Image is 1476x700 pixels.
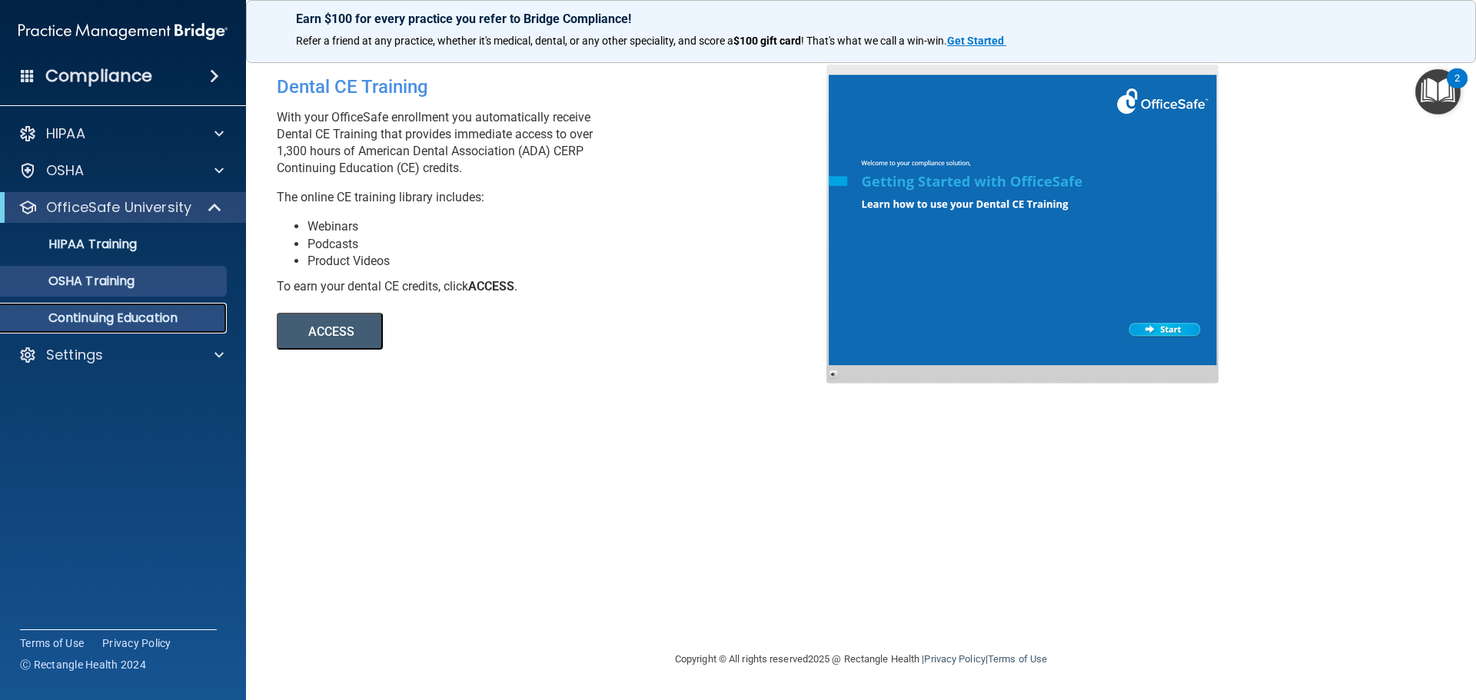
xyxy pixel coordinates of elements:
span: ! That's what we call a win-win. [801,35,947,47]
li: Podcasts [307,236,838,253]
a: ACCESS [277,327,697,338]
p: OfficeSafe University [46,198,191,217]
img: PMB logo [18,16,228,47]
p: The online CE training library includes: [277,189,838,206]
a: Settings [18,346,224,364]
a: HIPAA [18,124,224,143]
p: OSHA [46,161,85,180]
p: HIPAA [46,124,85,143]
p: Earn $100 for every practice you refer to Bridge Compliance! [296,12,1426,26]
span: Ⓒ Rectangle Health 2024 [20,657,146,672]
p: Settings [46,346,103,364]
a: Terms of Use [988,653,1047,665]
strong: $100 gift card [733,35,801,47]
span: Refer a friend at any practice, whether it's medical, dental, or any other speciality, and score a [296,35,733,47]
strong: Get Started [947,35,1004,47]
div: To earn your dental CE credits, click . [277,278,838,295]
a: OSHA [18,161,224,180]
div: 2 [1454,78,1460,98]
div: Copyright © All rights reserved 2025 @ Rectangle Health | | [580,635,1142,684]
p: With your OfficeSafe enrollment you automatically receive Dental CE Training that provides immedi... [277,109,838,177]
p: Continuing Education [10,310,220,326]
a: OfficeSafe University [18,198,223,217]
a: Privacy Policy [924,653,985,665]
h4: Compliance [45,65,152,87]
button: Open Resource Center, 2 new notifications [1415,69,1461,114]
li: Product Videos [307,253,838,270]
b: ACCESS [468,279,514,294]
p: HIPAA Training [10,237,137,252]
div: Dental CE Training [277,65,838,109]
a: Privacy Policy [102,635,171,651]
li: Webinars [307,218,838,235]
a: Terms of Use [20,635,84,651]
button: ACCESS [277,313,383,350]
a: Get Started [947,35,1006,47]
p: OSHA Training [10,274,135,289]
